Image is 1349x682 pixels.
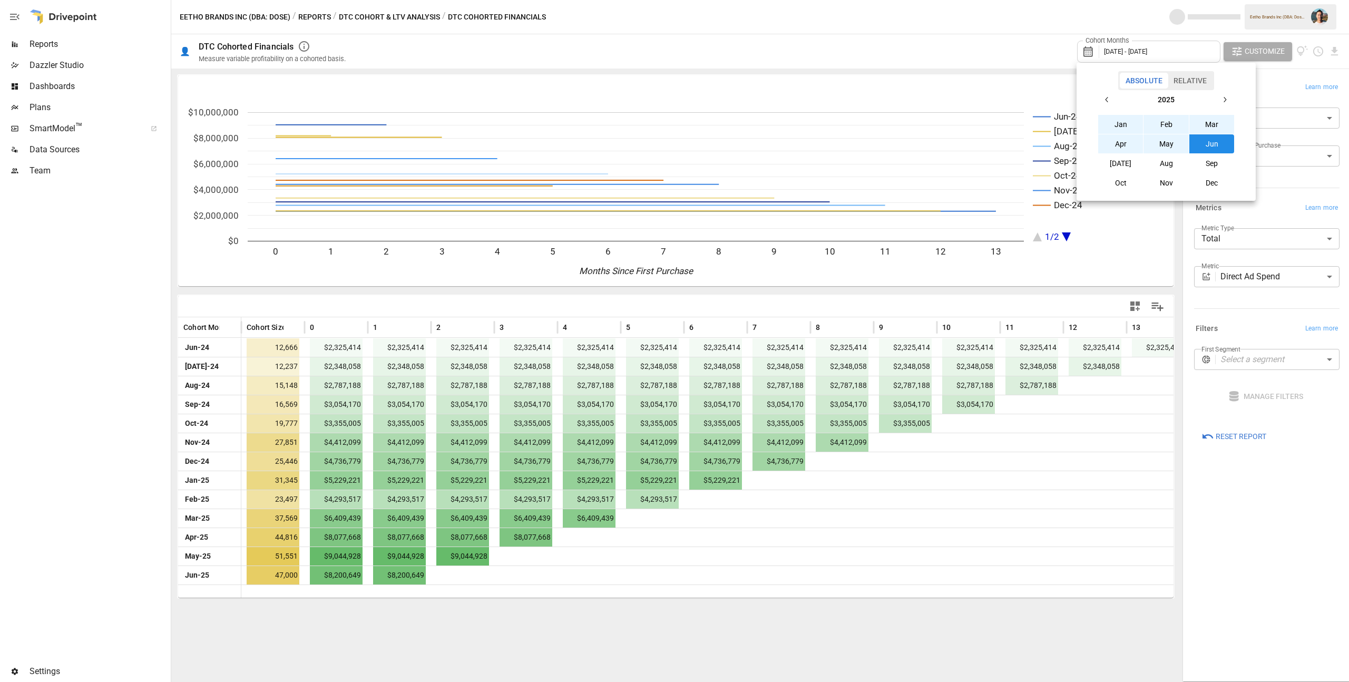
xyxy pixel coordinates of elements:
button: Apr [1098,134,1143,153]
button: Sep [1189,154,1235,173]
button: Dec [1189,173,1235,192]
button: [DATE] [1098,154,1143,173]
button: Absolute [1120,73,1168,89]
button: Mar [1189,115,1235,134]
button: Jun [1189,134,1235,153]
button: Jan [1098,115,1143,134]
button: May [1143,134,1189,153]
button: Aug [1143,154,1189,173]
button: Relative [1168,73,1213,89]
button: Nov [1143,173,1189,192]
button: Feb [1143,115,1189,134]
button: 2025 [1117,90,1215,109]
button: Oct [1098,173,1143,192]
